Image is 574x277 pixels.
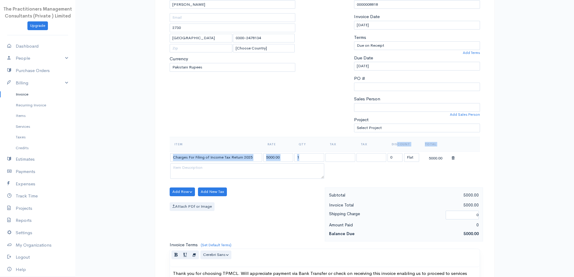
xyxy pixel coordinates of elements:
[450,112,480,117] a: Add Sales Person
[354,13,380,20] label: Invoice Date
[180,250,190,259] button: Underline (CTRL+U)
[263,137,294,151] th: Rate
[329,231,355,236] strong: Balance Due
[354,55,373,61] label: Due Date
[354,75,365,82] label: PO #
[294,137,325,151] th: Qty
[354,21,480,30] input: dd-mm-yyyy
[170,187,195,196] button: Add Row
[170,202,215,211] label: Attach PDf or Image
[404,191,482,199] div: 5000.00
[170,55,188,62] label: Currency
[170,24,296,32] input: Address
[326,201,404,209] div: Invoice Total
[170,34,233,42] input: City
[354,116,369,123] label: Project
[203,252,225,257] span: Cerebri Sans
[190,250,199,259] button: Remove Font Style (CTRL+\)
[387,137,420,151] th: Discount
[27,21,48,30] a: Upgrade
[198,187,227,196] button: Add New Tax
[170,0,296,9] input: Client Name
[171,250,181,259] button: Bold (CTRL+B)
[170,44,233,53] input: Zip
[200,250,232,259] button: Font Family
[326,210,443,220] div: Shipping Charge
[404,201,482,209] div: 5000.00
[354,34,366,41] label: Terms
[201,243,231,247] a: (Set Default Terms)
[325,137,356,151] th: Tax
[170,153,262,162] input: Item Name
[354,96,380,102] label: Sales Person
[463,231,479,236] span: 5000.00
[170,241,198,248] label: Invoice Terms
[326,221,404,229] div: Amount Paid
[326,191,404,199] div: Subtotal
[354,62,480,71] input: dd-mm-yyyy
[170,137,263,151] th: Item
[356,137,387,151] th: Tax
[421,154,450,161] div: 5000.00
[463,50,480,55] a: Add Terms
[420,137,451,151] th: Total
[170,13,296,22] input: Email
[404,221,482,229] div: 0
[3,6,72,19] span: The Practitioners Management Consultants (Private ) Limited
[233,34,295,42] input: State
